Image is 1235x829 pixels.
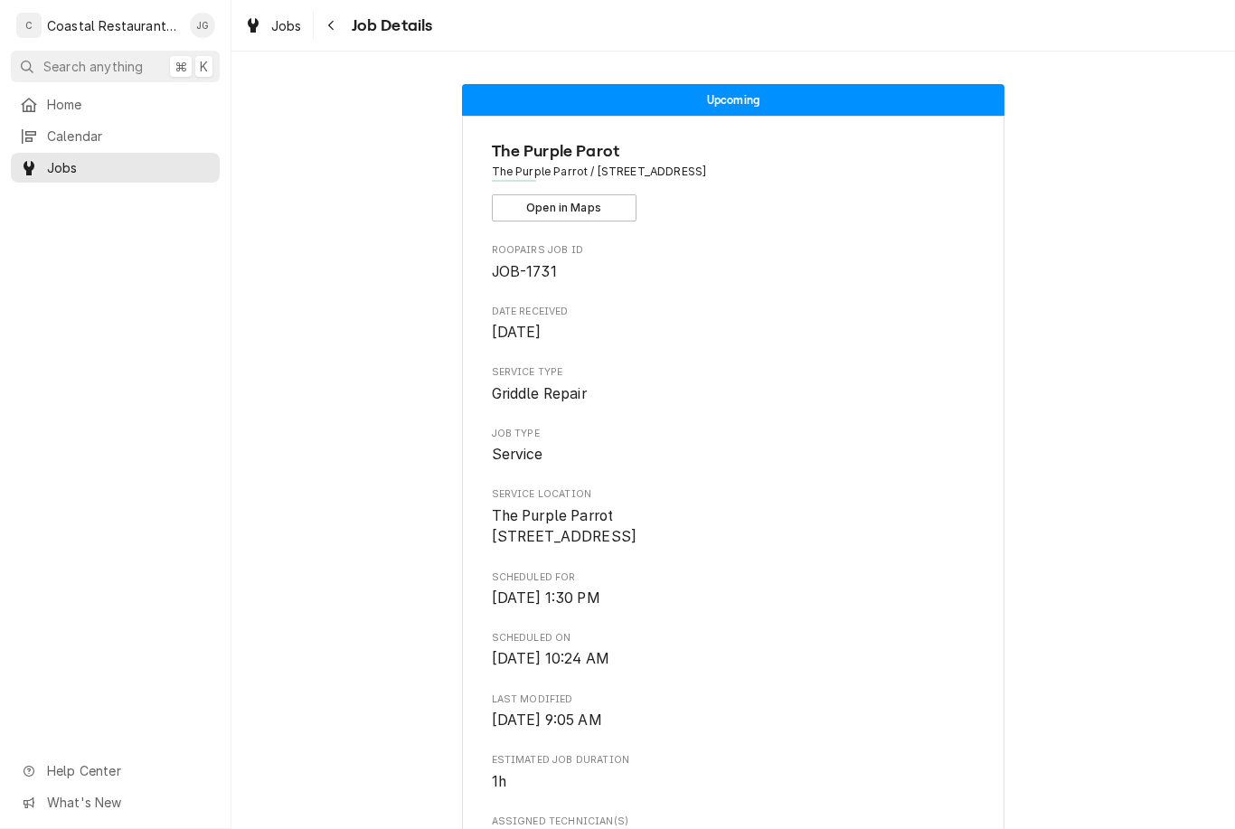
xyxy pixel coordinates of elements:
span: What's New [47,793,209,812]
button: Search anything⌘K [11,51,220,82]
button: Navigate back [317,11,346,40]
a: Jobs [11,153,220,183]
a: Jobs [237,11,309,41]
a: Calendar [11,121,220,151]
span: Estimated Job Duration [492,753,976,768]
span: Last Modified [492,710,976,731]
span: Scheduled On [492,648,976,670]
div: JG [190,13,215,38]
span: Griddle Repair [492,385,587,402]
span: Estimated Job Duration [492,771,976,793]
span: Help Center [47,761,209,780]
span: Last Modified [492,692,976,707]
span: JOB-1731 [492,263,557,280]
span: [DATE] 1:30 PM [492,589,600,607]
span: Upcoming [707,94,759,106]
a: Go to What's New [11,787,220,817]
span: [DATE] 10:24 AM [492,650,609,667]
span: Scheduled For [492,570,976,585]
div: Last Modified [492,692,976,731]
span: Job Details [346,14,433,38]
span: Service [492,446,543,463]
div: Coastal Restaurant Repair [47,16,180,35]
span: Service Location [492,487,976,502]
div: Scheduled For [492,570,976,609]
span: Roopairs Job ID [492,243,976,258]
span: [DATE] 9:05 AM [492,711,602,729]
span: Service Location [492,505,976,548]
div: Scheduled On [492,631,976,670]
span: [DATE] [492,324,542,341]
div: C [16,13,42,38]
span: Jobs [47,158,211,177]
div: Date Received [492,305,976,344]
span: Scheduled On [492,631,976,645]
div: Status [462,84,1004,116]
div: Client Information [492,139,976,221]
span: Calendar [47,127,211,146]
span: Name [492,139,976,164]
div: Job Type [492,427,976,466]
span: Service Type [492,365,976,380]
span: Roopairs Job ID [492,261,976,283]
span: Search anything [43,57,143,76]
div: Roopairs Job ID [492,243,976,282]
div: Service Type [492,365,976,404]
span: Assigned Technician(s) [492,815,976,829]
span: Address [492,164,976,180]
span: Jobs [271,16,302,35]
span: Service Type [492,383,976,405]
div: Estimated Job Duration [492,753,976,792]
button: Open in Maps [492,194,636,221]
span: Job Type [492,427,976,441]
span: Date Received [492,305,976,319]
span: The Purple Parrot [STREET_ADDRESS] [492,507,637,546]
span: Scheduled For [492,588,976,609]
a: Go to Help Center [11,756,220,786]
div: Service Location [492,487,976,548]
div: James Gatton's Avatar [190,13,215,38]
span: Job Type [492,444,976,466]
span: 1h [492,773,506,790]
span: Date Received [492,322,976,344]
span: Home [47,95,211,114]
a: Home [11,89,220,119]
span: ⌘ [174,57,187,76]
span: K [200,57,208,76]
